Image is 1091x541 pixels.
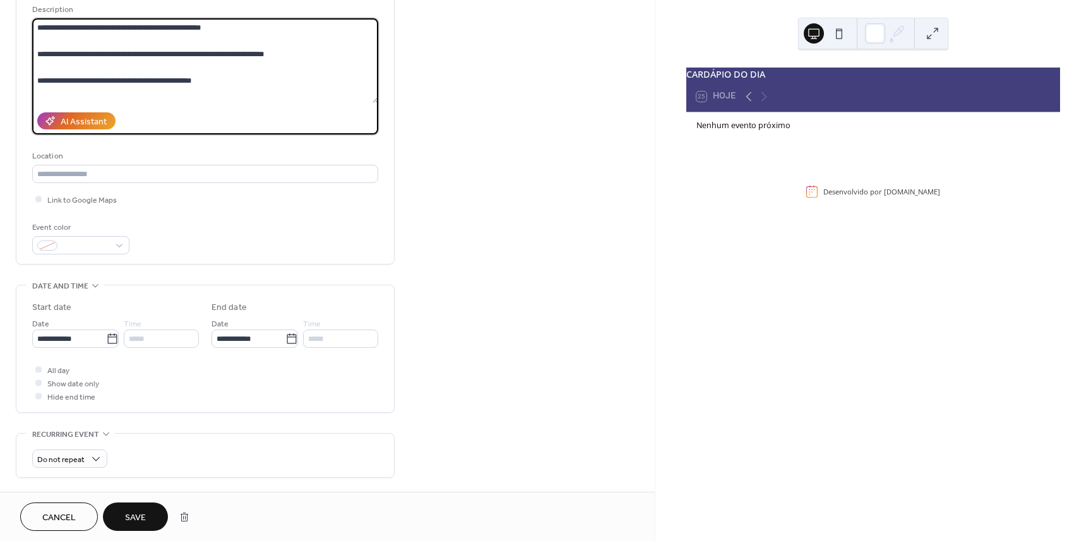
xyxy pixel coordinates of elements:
[20,502,98,531] button: Cancel
[32,3,376,16] div: Description
[32,428,99,441] span: Recurring event
[32,318,49,331] span: Date
[47,391,95,404] span: Hide end time
[37,112,116,129] button: AI Assistant
[32,221,127,234] div: Event color
[61,116,107,129] div: AI Assistant
[32,150,376,163] div: Location
[42,511,76,525] span: Cancel
[124,318,141,331] span: Time
[32,301,71,314] div: Start date
[47,194,117,207] span: Link to Google Maps
[884,187,940,196] a: [DOMAIN_NAME]
[686,68,1060,81] div: CARDÁPIO DO DIA
[103,502,168,531] button: Save
[696,120,1050,132] div: Nenhum evento próximo
[212,318,229,331] span: Date
[212,301,247,314] div: End date
[303,318,321,331] span: Time
[37,453,85,467] span: Do not repeat
[47,364,69,378] span: All day
[32,280,88,293] span: Date and time
[125,511,146,525] span: Save
[823,187,940,196] div: Desenvolvido por
[47,378,99,391] span: Show date only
